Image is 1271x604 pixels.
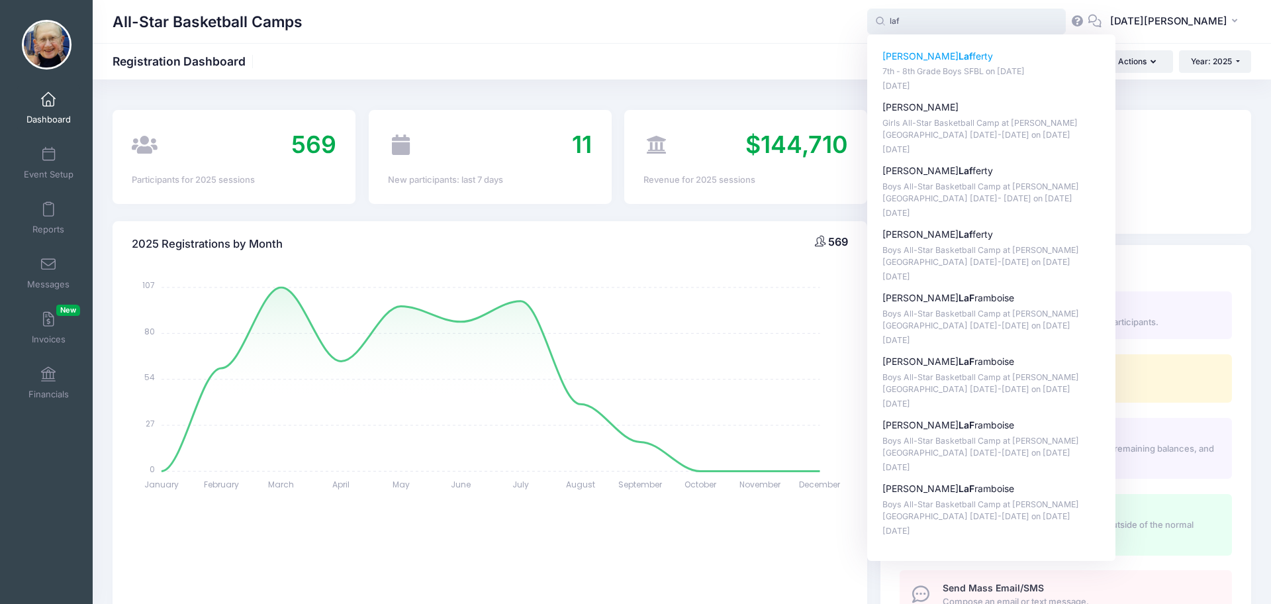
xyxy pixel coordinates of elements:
a: Dashboard [17,85,80,131]
tspan: October [684,479,717,490]
p: Boys All-Star Basketball Camp at [PERSON_NAME][GEOGRAPHIC_DATA] [DATE]-[DATE] on [DATE] [882,308,1101,332]
p: [PERSON_NAME] ferty [882,50,1101,64]
tspan: January [144,479,179,490]
tspan: May [393,479,410,490]
a: InvoicesNew [17,305,80,351]
tspan: August [566,479,595,490]
span: Reports [32,224,64,235]
input: Search by First Name, Last Name, or Email... [867,9,1066,35]
p: [DATE] [882,525,1101,538]
p: [DATE] [882,462,1101,474]
p: 7th - 8th Grade Boys SFBL on [DATE] [882,66,1101,78]
p: [PERSON_NAME] ramboise [882,419,1101,432]
tspan: 0 [150,464,155,475]
strong: LaF [959,483,974,494]
div: Participants for 2025 sessions [132,174,336,187]
span: Dashboard [26,114,71,125]
tspan: March [269,479,295,490]
p: [PERSON_NAME] ferty [882,164,1101,178]
p: Boys All-Star Basketball Camp at [PERSON_NAME][GEOGRAPHIC_DATA] [DATE]-[DATE] on [DATE] [882,244,1101,269]
p: [PERSON_NAME] ramboise [882,355,1101,369]
p: [DATE] [882,144,1101,156]
strong: LaF [959,292,974,303]
p: [DATE] [882,398,1101,411]
span: Send Mass Email/SMS [943,582,1044,593]
div: Revenue for 2025 sessions [643,174,848,187]
tspan: December [800,479,841,490]
span: 569 [291,130,336,159]
strong: Laf [959,50,972,62]
p: Boys All-Star Basketball Camp at [PERSON_NAME][GEOGRAPHIC_DATA] [DATE]- [DATE] on [DATE] [882,181,1101,205]
span: New [56,305,80,316]
span: Invoices [32,334,66,345]
a: Financials [17,360,80,406]
button: [DATE][PERSON_NAME] [1102,7,1251,37]
span: Messages [27,279,70,290]
span: 569 [828,235,848,248]
span: Event Setup [24,169,73,180]
tspan: 54 [144,372,155,383]
tspan: April [332,479,350,490]
a: Event Setup [17,140,80,186]
tspan: 107 [142,279,155,291]
p: [PERSON_NAME] ferty [882,228,1101,242]
strong: LaF [959,419,974,430]
a: Reports [17,195,80,241]
strong: LaF [959,356,974,367]
h1: Registration Dashboard [113,54,257,68]
span: Financials [28,389,69,400]
p: [DATE] [882,271,1101,283]
button: Year: 2025 [1179,50,1251,73]
p: Boys All-Star Basketball Camp at [PERSON_NAME][GEOGRAPHIC_DATA] [DATE]-[DATE] on [DATE] [882,435,1101,460]
p: [PERSON_NAME] ramboise [882,482,1101,496]
span: $144,710 [745,130,848,159]
p: [DATE] [882,80,1101,93]
tspan: February [204,479,239,490]
tspan: July [512,479,529,490]
h4: 2025 Registrations by Month [132,225,283,263]
tspan: 80 [144,325,155,336]
h1: All-Star Basketball Camps [113,7,303,37]
p: Boys All-Star Basketball Camp at [PERSON_NAME][GEOGRAPHIC_DATA] [DATE]-[DATE] on [DATE] [882,499,1101,523]
span: 11 [572,130,592,159]
tspan: November [739,479,781,490]
div: New participants: last 7 days [388,174,592,187]
span: [DATE][PERSON_NAME] [1110,14,1227,28]
strong: Laf [959,228,972,240]
tspan: 27 [146,417,155,428]
tspan: September [618,479,663,490]
p: [PERSON_NAME] [882,101,1101,115]
p: [DATE] [882,207,1101,220]
p: Boys All-Star Basketball Camp at [PERSON_NAME][GEOGRAPHIC_DATA] [DATE]-[DATE] on [DATE] [882,372,1101,396]
tspan: June [451,479,471,490]
p: Girls All-Star Basketball Camp at [PERSON_NAME][GEOGRAPHIC_DATA] [DATE]-[DATE] on [DATE] [882,117,1101,142]
span: Year: 2025 [1191,56,1232,66]
a: Messages [17,250,80,296]
strong: Laf [959,165,972,176]
button: Actions [1106,50,1172,73]
img: All-Star Basketball Camps [22,20,71,70]
p: [DATE] [882,334,1101,347]
p: [PERSON_NAME] ramboise [882,291,1101,305]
